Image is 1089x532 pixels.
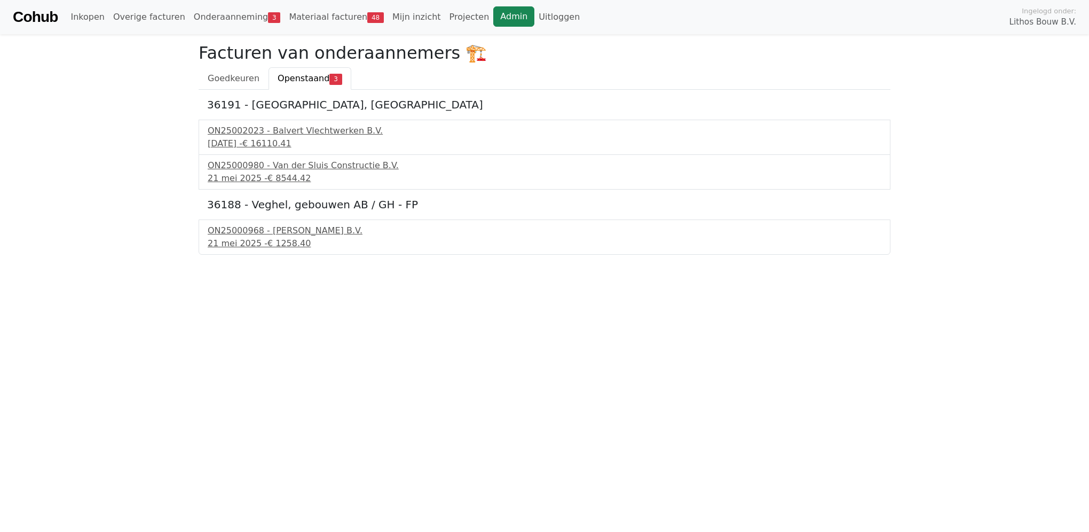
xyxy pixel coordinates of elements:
[267,238,311,248] span: € 1258.40
[445,6,494,28] a: Projecten
[207,198,882,211] h5: 36188 - Veghel, gebouwen AB / GH - FP
[534,6,584,28] a: Uitloggen
[1022,6,1076,16] span: Ingelogd onder:
[242,138,291,148] span: € 16110.41
[208,124,881,137] div: ON25002023 - Balvert Vlechtwerken B.V.
[278,73,329,83] span: Openstaand
[208,124,881,150] a: ON25002023 - Balvert Vlechtwerken B.V.[DATE] -€ 16110.41
[207,98,882,111] h5: 36191 - [GEOGRAPHIC_DATA], [GEOGRAPHIC_DATA]
[208,159,881,185] a: ON25000980 - Van der Sluis Constructie B.V.21 mei 2025 -€ 8544.42
[208,172,881,185] div: 21 mei 2025 -
[208,73,259,83] span: Goedkeuren
[388,6,445,28] a: Mijn inzicht
[1009,16,1076,28] span: Lithos Bouw B.V.
[329,74,342,84] span: 3
[109,6,190,28] a: Overige facturen
[199,67,269,90] a: Goedkeuren
[493,6,534,27] a: Admin
[199,43,890,63] h2: Facturen van onderaannemers 🏗️
[13,4,58,30] a: Cohub
[268,12,280,23] span: 3
[208,137,881,150] div: [DATE] -
[367,12,384,23] span: 48
[285,6,388,28] a: Materiaal facturen48
[208,224,881,237] div: ON25000968 - [PERSON_NAME] B.V.
[208,159,881,172] div: ON25000980 - Van der Sluis Constructie B.V.
[208,224,881,250] a: ON25000968 - [PERSON_NAME] B.V.21 mei 2025 -€ 1258.40
[208,237,881,250] div: 21 mei 2025 -
[267,173,311,183] span: € 8544.42
[190,6,285,28] a: Onderaanneming3
[269,67,351,90] a: Openstaand3
[66,6,108,28] a: Inkopen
